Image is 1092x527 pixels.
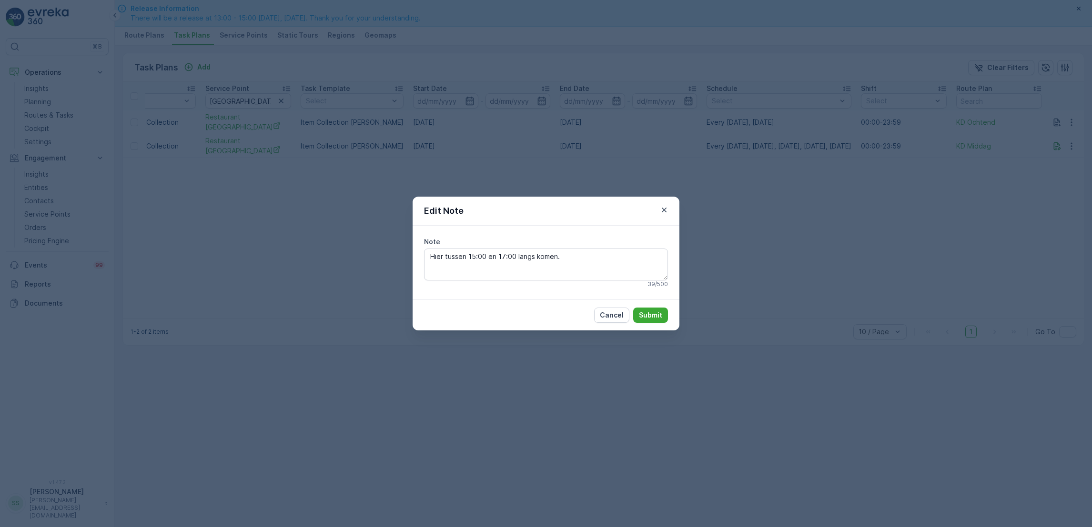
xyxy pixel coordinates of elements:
[600,310,624,320] p: Cancel
[633,308,668,323] button: Submit
[424,238,440,246] label: Note
[424,249,668,280] textarea: Hier tussen 15:00 en 17:00 langs komen.
[639,310,662,320] p: Submit
[647,280,668,288] p: 39 / 500
[424,204,464,218] p: Edit Note
[594,308,629,323] button: Cancel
